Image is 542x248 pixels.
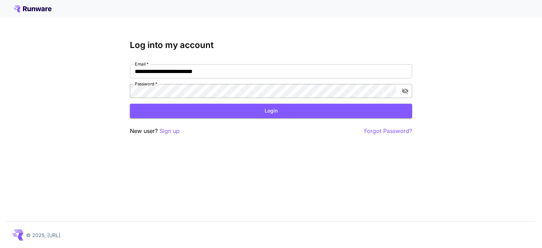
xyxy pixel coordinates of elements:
h3: Log into my account [130,40,412,50]
label: Password [135,81,157,87]
button: Forgot Password? [364,127,412,135]
p: © 2025, [URL] [26,231,60,239]
button: Login [130,104,412,118]
label: Email [135,61,149,67]
p: New user? [130,127,180,135]
button: toggle password visibility [399,85,411,97]
button: Sign up [159,127,180,135]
